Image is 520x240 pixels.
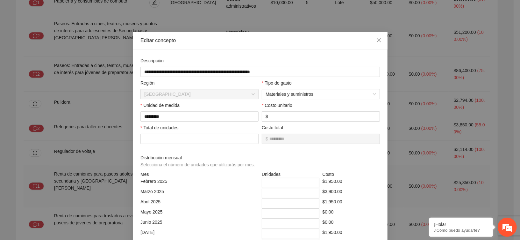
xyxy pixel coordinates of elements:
div: [DATE] [139,229,260,239]
label: Total de unidades [140,124,178,131]
label: Región [140,79,154,86]
div: $1,950.00 [321,198,381,208]
span: Selecciona el número de unidades que utilizarás por mes. [140,162,255,167]
div: Editar concepto [140,37,380,44]
span: Distribución mensual [140,154,257,168]
div: $0.00 [321,208,381,219]
div: Costo [321,171,381,178]
label: Unidad de medida [140,102,180,109]
div: $0.00 [321,219,381,229]
div: $1,950.00 [321,178,381,188]
label: Costo unitario [262,102,292,109]
div: Abril 2025 [139,198,260,208]
span: close [376,38,381,43]
textarea: Escriba su mensaje y pulse “Intro” [3,174,121,197]
label: Descripción [140,57,164,64]
div: Febrero 2025 [139,178,260,188]
span: $ [266,113,268,120]
div: Chatee con nosotros ahora [33,33,107,41]
label: Costo total [262,124,283,131]
span: Estamos en línea. [37,85,88,150]
span: Materiales y suministros [266,89,376,99]
label: Tipo de gasto [262,79,292,86]
p: ¿Cómo puedo ayudarte? [434,228,488,233]
span: $ [266,135,268,142]
div: $1,950.00 [321,229,381,239]
div: Mes [139,171,260,178]
div: Minimizar ventana de chat en vivo [104,3,120,19]
button: Close [370,32,388,49]
div: Mayo 2025 [139,208,260,219]
div: Marzo 2025 [139,188,260,198]
div: Unidades [260,171,321,178]
span: Chihuahua [144,89,255,99]
div: Junio 2025 [139,219,260,229]
div: ¡Hola! [434,222,488,227]
div: $3,900.00 [321,188,381,198]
